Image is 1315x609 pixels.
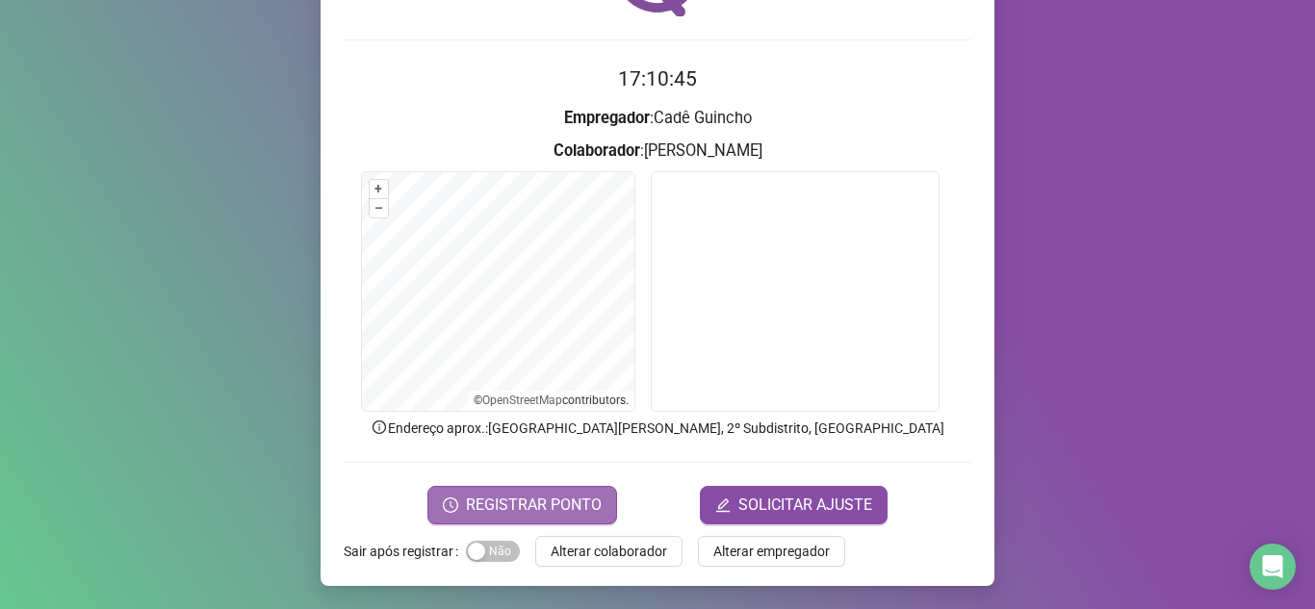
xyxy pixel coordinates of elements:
[443,497,458,513] span: clock-circle
[370,180,388,198] button: +
[344,139,971,164] h3: : [PERSON_NAME]
[713,541,830,562] span: Alterar empregador
[427,486,617,524] button: REGISTRAR PONTO
[715,497,731,513] span: edit
[551,541,667,562] span: Alterar colaborador
[564,109,650,127] strong: Empregador
[618,67,697,90] time: 17:10:45
[738,494,872,517] span: SOLICITAR AJUSTE
[700,486,888,524] button: editSOLICITAR AJUSTE
[344,106,971,131] h3: : Cadê Guincho
[466,494,602,517] span: REGISTRAR PONTO
[371,419,388,436] span: info-circle
[344,418,971,439] p: Endereço aprox. : [GEOGRAPHIC_DATA][PERSON_NAME], 2º Subdistrito, [GEOGRAPHIC_DATA]
[344,536,466,567] label: Sair após registrar
[474,393,629,407] li: © contributors.
[554,141,640,160] strong: Colaborador
[370,199,388,217] button: –
[482,393,562,407] a: OpenStreetMap
[698,536,845,567] button: Alterar empregador
[535,536,683,567] button: Alterar colaborador
[1250,544,1296,590] div: Open Intercom Messenger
